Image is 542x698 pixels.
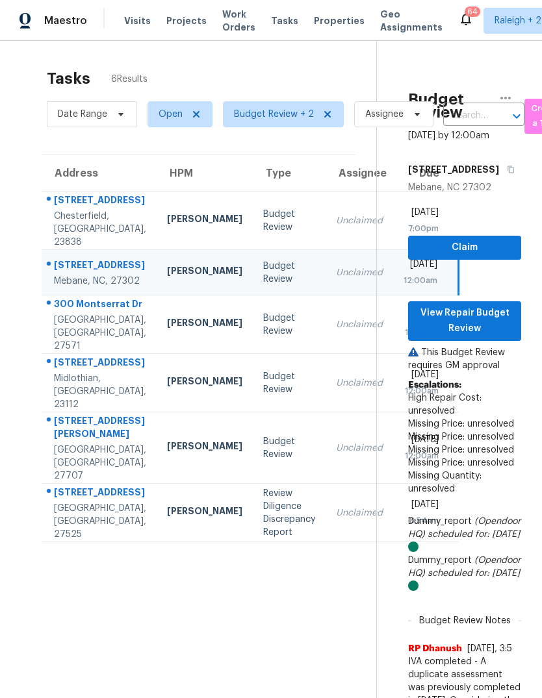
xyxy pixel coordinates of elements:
div: Budget Review [263,370,315,396]
div: Mebane, NC, 27302 [54,275,146,288]
h2: Tasks [47,72,90,85]
span: Assignee [365,108,404,121]
span: Date Range [58,108,107,121]
span: Maestro [44,14,87,27]
div: Unclaimed [336,442,383,455]
div: 300 Montserrat Dr [54,297,146,314]
div: Dummy_report [408,515,521,554]
span: Claim [419,240,511,256]
h5: [STREET_ADDRESS] [408,163,499,176]
div: Dummy_report [408,554,521,593]
div: Unclaimed [336,377,383,390]
th: Address [42,155,157,192]
span: 6 Results [111,73,148,86]
div: 64 [467,5,478,18]
span: RP Dhanush [408,642,462,655]
div: [GEOGRAPHIC_DATA], [GEOGRAPHIC_DATA], 27525 [54,502,146,541]
button: Copy Address [499,158,517,181]
i: scheduled for: [DATE] [428,569,520,578]
i: (Opendoor HQ) [408,517,521,539]
button: Claim [408,236,521,260]
div: Budget Review [263,260,315,286]
input: Search by address [443,106,488,126]
div: Unclaimed [336,214,383,227]
span: Projects [166,14,207,27]
div: Budget Review [263,435,315,461]
div: [DATE] by 12:00am [408,129,489,142]
span: Open [159,108,183,121]
div: Unclaimed [336,266,383,279]
h2: Budget Review [408,93,490,119]
div: [STREET_ADDRESS] [54,193,146,210]
div: [STREET_ADDRESS] [54,486,146,502]
span: Missing Price: unresolved [408,458,514,467]
span: Missing Price: unresolved [408,445,514,455]
span: Missing Price: unresolved [408,419,514,429]
div: [PERSON_NAME] [167,375,242,391]
span: Geo Assignments [380,8,443,34]
span: High Repair Cost: unresolved [408,393,482,416]
span: Missing Quantity: unresolved [408,471,482,493]
div: Unclaimed [336,506,383,519]
div: [PERSON_NAME] [167,440,242,456]
span: Visits [124,14,151,27]
div: Unclaimed [336,318,383,331]
span: Work Orders [222,8,255,34]
span: View Repair Budget Review [419,305,511,337]
div: Budget Review [263,208,315,234]
th: Assignee [326,155,393,192]
div: [GEOGRAPHIC_DATA], [GEOGRAPHIC_DATA], 27707 [54,443,146,482]
span: [DATE], 3:5 [467,644,512,653]
span: Budget Review + 2 [234,108,314,121]
i: scheduled for: [DATE] [428,530,520,539]
div: Budget Review [263,312,315,338]
p: This Budget Review requires GM approval [408,346,521,372]
span: Properties [314,14,365,27]
div: Chesterfield, [GEOGRAPHIC_DATA], 23838 [54,210,146,249]
span: Tasks [271,16,298,25]
button: Open [508,107,526,125]
div: [STREET_ADDRESS] [54,356,146,372]
div: [GEOGRAPHIC_DATA], [GEOGRAPHIC_DATA], 27571 [54,314,146,353]
div: Review Diligence Discrepancy Report [263,487,315,539]
div: Midlothian, [GEOGRAPHIC_DATA], 23112 [54,372,146,411]
div: [PERSON_NAME] [167,212,242,229]
div: [STREET_ADDRESS] [54,258,146,275]
div: [STREET_ADDRESS][PERSON_NAME] [54,414,146,443]
span: Budget Review Notes [411,614,519,627]
div: [PERSON_NAME] [167,316,242,332]
div: [PERSON_NAME] [167,264,242,280]
i: (Opendoor HQ) [408,556,521,578]
th: HPM [157,155,253,192]
div: Mebane, NC 27302 [408,181,521,194]
div: [PERSON_NAME] [167,505,242,521]
span: Missing Price: unresolved [408,432,514,442]
b: Escalations: [408,380,461,390]
button: View Repair Budget Review [408,301,521,341]
th: Type [253,155,326,192]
